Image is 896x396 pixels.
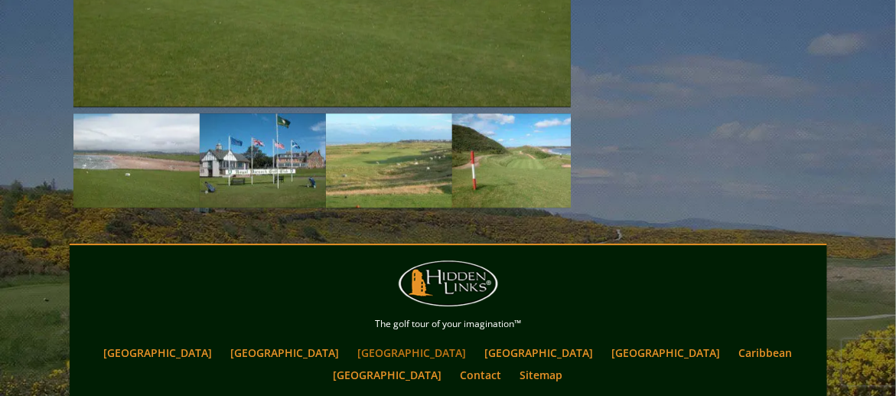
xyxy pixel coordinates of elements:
[453,364,510,386] a: Contact
[604,342,728,364] a: [GEOGRAPHIC_DATA]
[513,364,571,386] a: Sitemap
[326,364,450,386] a: [GEOGRAPHIC_DATA]
[477,342,601,364] a: [GEOGRAPHIC_DATA]
[73,316,823,332] p: The golf tour of your imagination™
[96,342,220,364] a: [GEOGRAPHIC_DATA]
[731,342,800,364] a: Caribbean
[223,342,347,364] a: [GEOGRAPHIC_DATA]
[350,342,474,364] a: [GEOGRAPHIC_DATA]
